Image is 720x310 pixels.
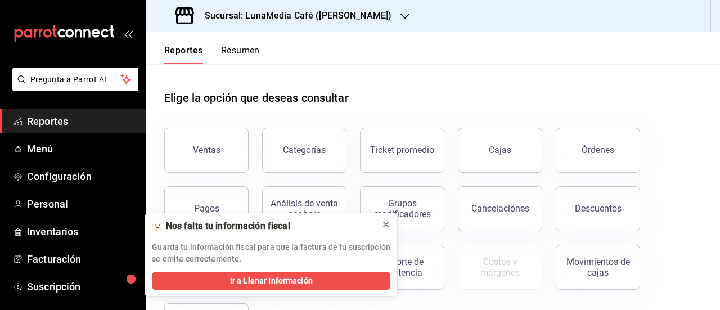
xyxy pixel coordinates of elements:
div: Análisis de venta por hora [269,198,339,219]
div: Pagos [194,203,219,214]
span: Reportes [27,114,137,129]
button: Descuentos [556,186,640,231]
button: Contrata inventarios para ver este reporte [458,245,542,290]
span: Configuración [27,169,137,184]
span: Suscripción [27,279,137,294]
span: Pregunta a Parrot AI [30,74,121,86]
div: Descuentos [575,203,622,214]
div: Ventas [193,145,220,155]
button: Ir a Llenar Información [152,272,390,290]
div: Grupos modificadores [367,198,437,219]
h3: Sucursal: LunaMedia Café ([PERSON_NAME]) [196,9,391,23]
div: Movimientos de cajas [563,257,633,278]
div: Ticket promedio [370,145,434,155]
button: Ventas [164,128,249,173]
span: Menú [27,141,137,156]
button: Cancelaciones [458,186,542,231]
div: 🫥 Nos falta tu información fiscal [152,220,372,232]
span: Facturación [27,251,137,267]
button: Resumen [221,45,260,64]
button: Movimientos de cajas [556,245,640,290]
button: Reporte de asistencia [360,245,444,290]
div: Cajas [489,145,511,155]
span: Ir a Llenar Información [230,275,313,287]
button: Pagos [164,186,249,231]
div: navigation tabs [164,45,260,64]
button: Análisis de venta por hora [262,186,346,231]
h1: Elige la opción que deseas consultar [164,89,349,106]
button: Categorías [262,128,346,173]
a: Pregunta a Parrot AI [8,82,138,93]
div: Categorías [283,145,326,155]
button: Reportes [164,45,203,64]
button: Pregunta a Parrot AI [12,68,138,91]
div: Reporte de asistencia [367,257,437,278]
div: Órdenes [582,145,614,155]
button: Grupos modificadores [360,186,444,231]
span: Personal [27,196,137,212]
button: Ticket promedio [360,128,444,173]
div: Cancelaciones [471,203,529,214]
button: Órdenes [556,128,640,173]
p: Guarda tu información fiscal para que la factura de tu suscripción se emita correctamente. [152,241,390,265]
span: Inventarios [27,224,137,239]
button: open_drawer_menu [124,29,133,38]
button: Cajas [458,128,542,173]
div: Costos y márgenes [465,257,535,278]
